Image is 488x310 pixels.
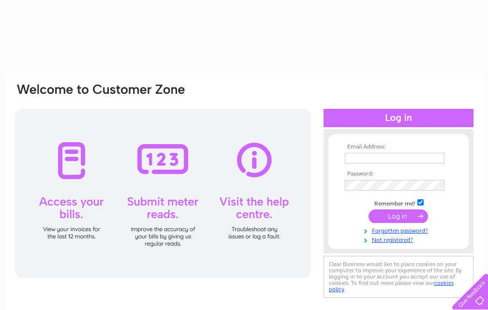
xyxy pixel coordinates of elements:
a: Not registered? [345,235,455,244]
td: Remember me? [342,198,455,207]
input: Submit [369,209,428,223]
th: Password: [342,171,455,177]
a: Forgotten password? [345,225,455,235]
th: Email Address: [342,144,455,150]
div: Clear Business would like to place cookies on your computer to improve your experience of the sit... [324,256,473,298]
a: cookies policy [329,280,454,293]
